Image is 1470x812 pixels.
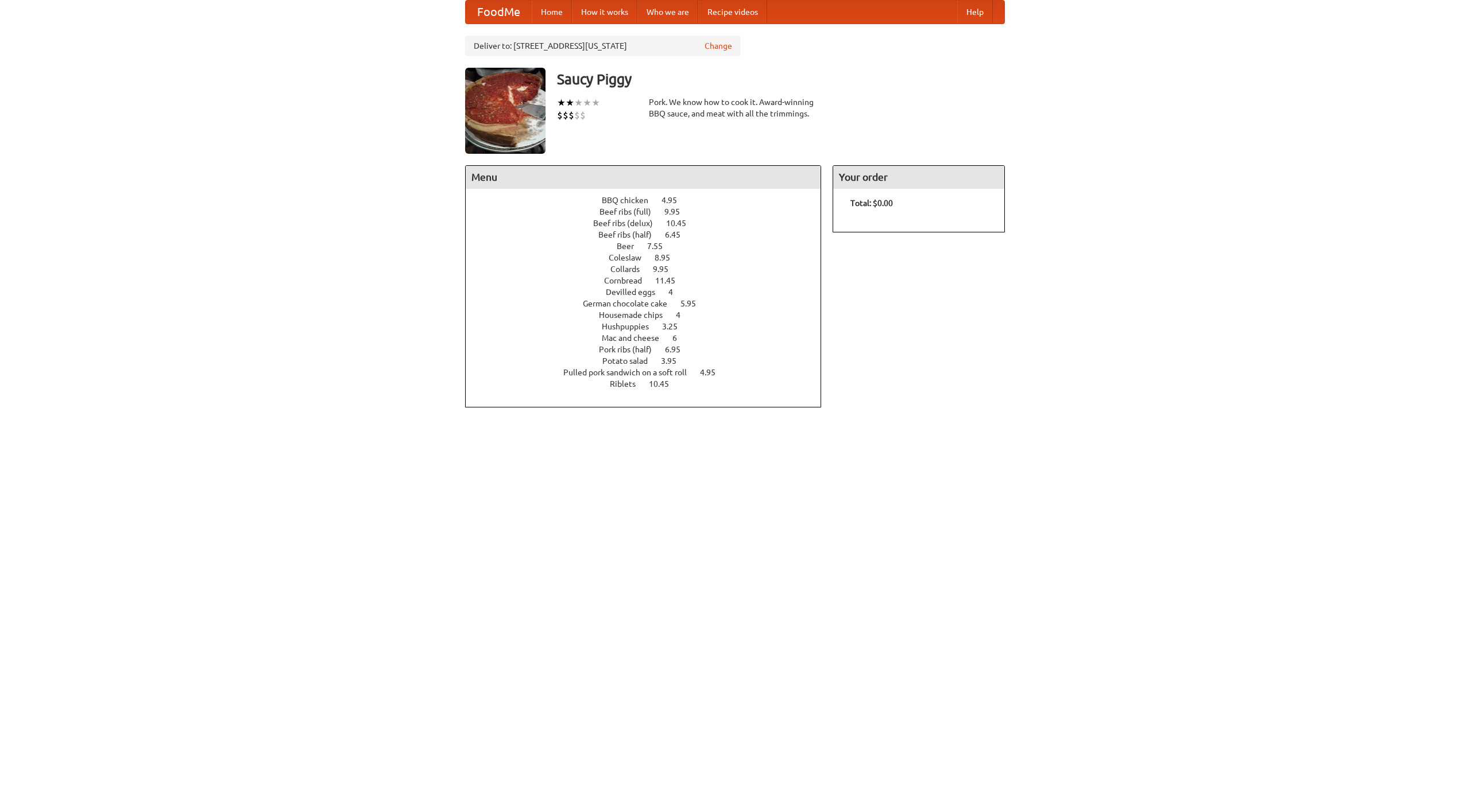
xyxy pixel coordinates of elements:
span: 3.25 [662,322,689,331]
div: Pork. We know how to cook it. Award-winning BBQ sauce, and meat with all the trimmings. [649,96,821,119]
a: Beer 7.55 [617,242,684,251]
a: Beef ribs (delux) 10.45 [593,219,707,228]
span: Beer [617,242,645,251]
span: Devilled eggs [606,287,667,297]
a: FoodMe [466,1,532,24]
a: Cornbread 11.45 [604,276,697,285]
span: 9.95 [653,265,680,274]
li: ★ [574,96,583,109]
li: $ [580,109,586,122]
span: Housemade chips [599,310,674,320]
span: 8.95 [655,253,682,262]
a: How it works [572,1,637,24]
span: 10.45 [666,219,698,228]
a: Devilled eggs 4 [606,287,694,297]
a: Housemade chips 4 [599,310,702,320]
li: $ [568,109,574,122]
li: ★ [557,96,566,109]
span: 6.45 [665,230,692,239]
span: 9.95 [664,207,691,216]
a: Potato salad 3.95 [602,356,698,366]
h3: Saucy Piggy [557,68,1005,91]
a: Who we are [637,1,698,24]
div: Deliver to: [STREET_ADDRESS][US_STATE] [465,36,741,56]
a: Beef ribs (full) 9.95 [599,207,701,216]
a: Recipe videos [698,1,767,24]
span: Hushpuppies [602,322,660,331]
span: 5.95 [680,299,707,308]
li: ★ [583,96,591,109]
li: $ [574,109,580,122]
a: BBQ chicken 4.95 [602,196,698,205]
a: Collards 9.95 [610,265,690,274]
span: Potato salad [602,356,659,366]
span: Mac and cheese [602,333,671,343]
li: $ [557,109,563,122]
span: 7.55 [647,242,674,251]
span: 4.95 [661,196,688,205]
span: 6.95 [665,345,692,354]
a: Hushpuppies 3.25 [602,322,699,331]
a: Mac and cheese 6 [602,333,698,343]
span: 11.45 [655,276,687,285]
span: Coleslaw [609,253,653,262]
span: Beef ribs (delux) [593,219,664,228]
a: Pulled pork sandwich on a soft roll 4.95 [563,368,737,377]
span: Beef ribs (half) [598,230,663,239]
span: 10.45 [649,379,680,388]
span: German chocolate cake [583,299,679,308]
span: Cornbread [604,276,653,285]
a: Riblets 10.45 [610,379,690,388]
a: Home [532,1,572,24]
span: 4 [676,310,692,320]
a: Coleslaw 8.95 [609,253,691,262]
li: ★ [566,96,574,109]
span: Pork ribs (half) [599,345,663,354]
span: Collards [610,265,651,274]
span: Pulled pork sandwich on a soft roll [563,368,698,377]
b: Total: $0.00 [850,199,893,208]
span: 4.95 [700,368,727,377]
span: BBQ chicken [602,196,660,205]
a: Pork ribs (half) 6.95 [599,345,702,354]
span: 6 [672,333,688,343]
a: German chocolate cake 5.95 [583,299,717,308]
a: Change [705,40,732,52]
a: Beef ribs (half) 6.45 [598,230,702,239]
h4: Menu [466,166,821,189]
span: 4 [668,287,684,297]
li: $ [563,109,568,122]
a: Help [957,1,993,24]
span: Riblets [610,379,647,388]
span: 3.95 [661,356,688,366]
img: angular.jpg [465,68,546,154]
li: ★ [591,96,600,109]
span: Beef ribs (full) [599,207,663,216]
h4: Your order [833,166,1004,189]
